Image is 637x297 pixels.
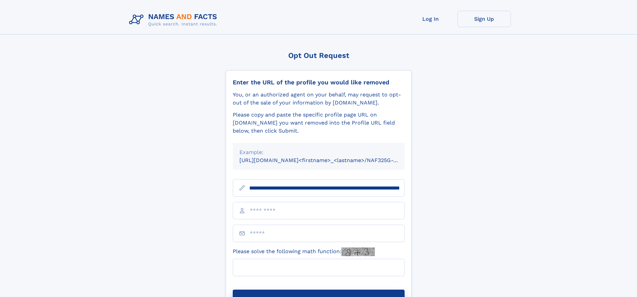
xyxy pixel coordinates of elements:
[233,111,405,135] div: Please copy and paste the specific profile page URL on [DOMAIN_NAME] you want removed into the Pr...
[404,11,457,27] a: Log In
[239,148,398,156] div: Example:
[226,51,412,60] div: Opt Out Request
[126,11,223,29] img: Logo Names and Facts
[233,91,405,107] div: You, or an authorized agent on your behalf, may request to opt-out of the sale of your informatio...
[239,157,417,163] small: [URL][DOMAIN_NAME]<firstname>_<lastname>/NAF325G-xxxxxxxx
[233,247,375,256] label: Please solve the following math function:
[457,11,511,27] a: Sign Up
[233,79,405,86] div: Enter the URL of the profile you would like removed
